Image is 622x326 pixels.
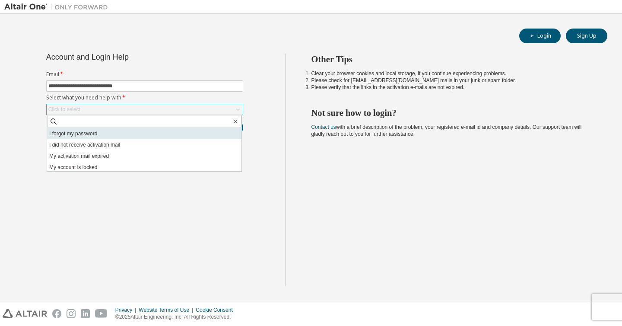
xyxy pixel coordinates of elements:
h2: Other Tips [311,54,592,65]
div: Privacy [115,307,139,313]
div: Cookie Consent [196,307,238,313]
span: with a brief description of the problem, your registered e-mail id and company details. Our suppo... [311,124,582,137]
img: Altair One [4,3,112,11]
img: facebook.svg [52,309,61,318]
button: Login [519,29,561,43]
a: Contact us [311,124,336,130]
img: linkedin.svg [81,309,90,318]
p: © 2025 Altair Engineering, Inc. All Rights Reserved. [115,313,238,321]
label: Select what you need help with [46,94,243,101]
img: youtube.svg [95,309,108,318]
div: Website Terms of Use [139,307,196,313]
li: Please check for [EMAIL_ADDRESS][DOMAIN_NAME] mails in your junk or spam folder. [311,77,592,84]
div: Account and Login Help [46,54,204,61]
li: Clear your browser cookies and local storage, if you continue experiencing problems. [311,70,592,77]
div: Click to select [47,104,243,115]
label: Email [46,71,243,78]
li: Please verify that the links in the activation e-mails are not expired. [311,84,592,91]
div: Click to select [48,106,80,113]
li: I forgot my password [47,128,241,139]
h2: Not sure how to login? [311,107,592,118]
button: Sign Up [566,29,607,43]
img: altair_logo.svg [3,309,47,318]
img: instagram.svg [67,309,76,318]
